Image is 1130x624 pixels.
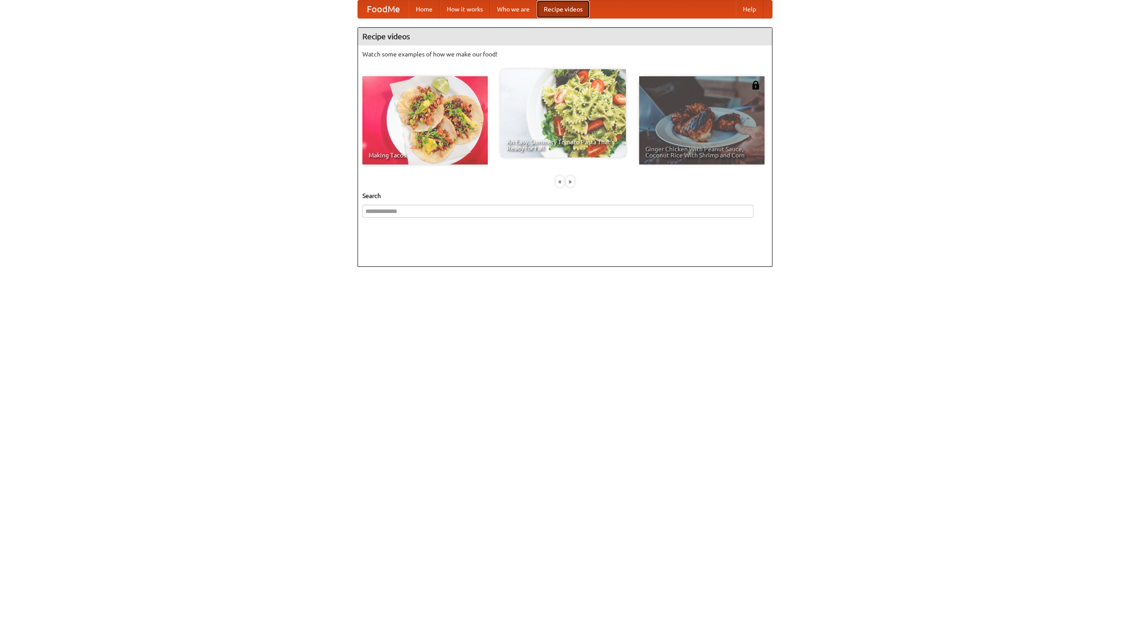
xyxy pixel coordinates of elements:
a: Home [409,0,440,18]
div: « [556,176,564,187]
a: Recipe videos [537,0,590,18]
a: How it works [440,0,490,18]
img: 483408.png [751,81,760,90]
a: An Easy, Summery Tomato Pasta That's Ready for Fall [501,69,626,157]
a: Who we are [490,0,537,18]
p: Watch some examples of how we make our food! [362,50,768,59]
div: » [566,176,574,187]
span: Making Tacos [369,152,482,158]
span: An Easy, Summery Tomato Pasta That's Ready for Fall [507,139,620,151]
a: FoodMe [358,0,409,18]
a: Help [736,0,763,18]
a: Making Tacos [362,76,488,164]
h5: Search [362,191,768,200]
h4: Recipe videos [358,28,772,45]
